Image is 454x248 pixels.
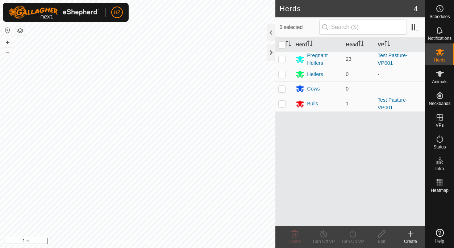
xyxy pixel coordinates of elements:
span: Help [435,239,444,243]
p-sorticon: Activate to sort [358,42,364,47]
span: Herds [434,58,445,62]
span: VPs [436,123,443,127]
div: Turn On VP [338,238,367,245]
p-sorticon: Activate to sort [384,42,390,47]
span: 23 [346,56,351,62]
input: Search (S) [319,20,407,35]
p-sorticon: Activate to sort [286,42,291,47]
div: Turn Off VP [309,238,338,245]
td: - [375,67,425,81]
span: Delete [288,239,301,244]
span: 1 [346,101,349,106]
th: Head [343,38,375,52]
div: Bulls [307,100,318,108]
span: HZ [114,9,121,16]
div: Heifers [307,71,323,78]
span: 0 selected [280,24,319,31]
span: Neckbands [429,101,450,106]
h2: Herds [280,4,414,13]
button: + [3,38,12,47]
span: 0 [346,86,349,92]
span: Notifications [428,36,451,41]
button: – [3,47,12,56]
a: Privacy Policy [109,239,136,245]
a: Test Pasture-VP001 [378,97,407,110]
span: 4 [414,3,418,14]
a: Test Pasture-VP001 [378,52,407,66]
div: Edit [367,238,396,245]
a: Help [425,226,454,246]
img: Gallagher Logo [9,6,99,19]
span: Animals [432,80,447,84]
span: Infra [435,167,444,171]
span: Heatmap [431,188,449,193]
button: Reset Map [3,26,12,35]
div: Cows [307,85,320,93]
th: VP [375,38,425,52]
div: Pregnant Heifers [307,52,340,67]
td: - [375,81,425,96]
span: 0 [346,71,349,77]
a: Contact Us [145,239,166,245]
div: Create [396,238,425,245]
button: Map Layers [16,26,25,35]
span: Status [433,145,446,149]
span: Schedules [429,14,450,19]
p-sorticon: Activate to sort [307,42,313,47]
th: Herd [293,38,343,52]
